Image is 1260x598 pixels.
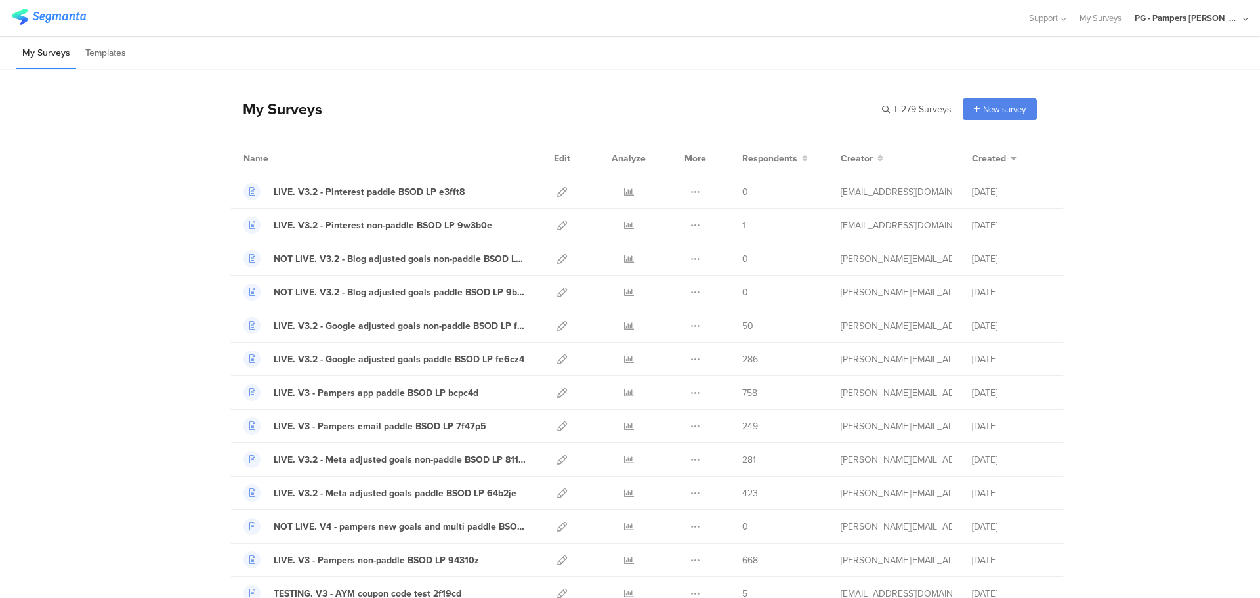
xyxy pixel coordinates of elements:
[742,185,748,199] span: 0
[243,484,516,502] a: LIVE. V3.2 - Meta adjusted goals paddle BSOD LP 64b2je
[274,553,479,567] div: LIVE. V3 - Pampers non-paddle BSOD LP 94310z
[12,9,86,25] img: segmanta logo
[243,284,528,301] a: NOT LIVE. V3.2 - Blog adjusted goals paddle BSOD LP 9by0d8
[243,250,528,267] a: NOT LIVE. V3.2 - Blog adjusted goals non-paddle BSOD LP 0dd60g
[841,486,952,500] div: aguiar.s@pg.com
[983,103,1026,116] span: New survey
[742,286,748,299] span: 0
[972,185,1051,199] div: [DATE]
[274,419,486,433] div: LIVE. V3 - Pampers email paddle BSOD LP 7f47p5
[841,152,873,165] span: Creator
[548,142,576,175] div: Edit
[972,286,1051,299] div: [DATE]
[274,252,528,266] div: NOT LIVE. V3.2 - Blog adjusted goals non-paddle BSOD LP 0dd60g
[243,152,322,165] div: Name
[609,142,648,175] div: Analyze
[79,38,132,69] li: Templates
[841,386,952,400] div: aguiar.s@pg.com
[742,553,758,567] span: 668
[901,102,952,116] span: 279 Surveys
[972,520,1051,534] div: [DATE]
[742,152,808,165] button: Respondents
[972,319,1051,333] div: [DATE]
[243,217,492,234] a: LIVE. V3.2 - Pinterest non-paddle BSOD LP 9w3b0e
[243,183,465,200] a: LIVE. V3.2 - Pinterest paddle BSOD LP e3fft8
[243,451,528,468] a: LIVE. V3.2 - Meta adjusted goals non-paddle BSOD LP 811fie
[972,419,1051,433] div: [DATE]
[841,319,952,333] div: aguiar.s@pg.com
[274,219,492,232] div: LIVE. V3.2 - Pinterest non-paddle BSOD LP 9w3b0e
[841,553,952,567] div: aguiar.s@pg.com
[230,98,322,120] div: My Surveys
[841,286,952,299] div: aguiar.s@pg.com
[1135,12,1240,24] div: PG - Pampers [PERSON_NAME]
[841,185,952,199] div: hougui.yh.1@pg.com
[841,352,952,366] div: aguiar.s@pg.com
[841,219,952,232] div: hougui.yh.1@pg.com
[681,142,709,175] div: More
[274,386,478,400] div: LIVE. V3 - Pampers app paddle BSOD LP bcpc4d
[972,219,1051,232] div: [DATE]
[742,453,756,467] span: 281
[274,453,528,467] div: LIVE. V3.2 - Meta adjusted goals non-paddle BSOD LP 811fie
[742,319,753,333] span: 50
[742,386,757,400] span: 758
[274,352,524,366] div: LIVE. V3.2 - Google adjusted goals paddle BSOD LP fe6cz4
[972,553,1051,567] div: [DATE]
[742,252,748,266] span: 0
[892,102,898,116] span: |
[243,351,524,368] a: LIVE. V3.2 - Google adjusted goals paddle BSOD LP fe6cz4
[243,384,478,401] a: LIVE. V3 - Pampers app paddle BSOD LP bcpc4d
[243,518,528,535] a: NOT LIVE. V4 - pampers new goals and multi paddle BSOD LP 0f7m0b
[742,520,748,534] span: 0
[274,520,528,534] div: NOT LIVE. V4 - pampers new goals and multi paddle BSOD LP 0f7m0b
[972,453,1051,467] div: [DATE]
[742,352,758,366] span: 286
[274,319,528,333] div: LIVE. V3.2 - Google adjusted goals non-paddle BSOD LP f0dch1
[16,38,76,69] li: My Surveys
[841,520,952,534] div: aguiar.s@pg.com
[841,453,952,467] div: aguiar.s@pg.com
[274,185,465,199] div: LIVE. V3.2 - Pinterest paddle BSOD LP e3fft8
[972,486,1051,500] div: [DATE]
[243,417,486,435] a: LIVE. V3 - Pampers email paddle BSOD LP 7f47p5
[972,152,1006,165] span: Created
[972,252,1051,266] div: [DATE]
[972,352,1051,366] div: [DATE]
[243,551,479,568] a: LIVE. V3 - Pampers non-paddle BSOD LP 94310z
[972,386,1051,400] div: [DATE]
[841,252,952,266] div: aguiar.s@pg.com
[243,317,528,334] a: LIVE. V3.2 - Google adjusted goals non-paddle BSOD LP f0dch1
[742,219,745,232] span: 1
[841,152,883,165] button: Creator
[742,419,758,433] span: 249
[1029,12,1058,24] span: Support
[274,286,528,299] div: NOT LIVE. V3.2 - Blog adjusted goals paddle BSOD LP 9by0d8
[742,152,797,165] span: Respondents
[841,419,952,433] div: aguiar.s@pg.com
[274,486,516,500] div: LIVE. V3.2 - Meta adjusted goals paddle BSOD LP 64b2je
[742,486,758,500] span: 423
[972,152,1017,165] button: Created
